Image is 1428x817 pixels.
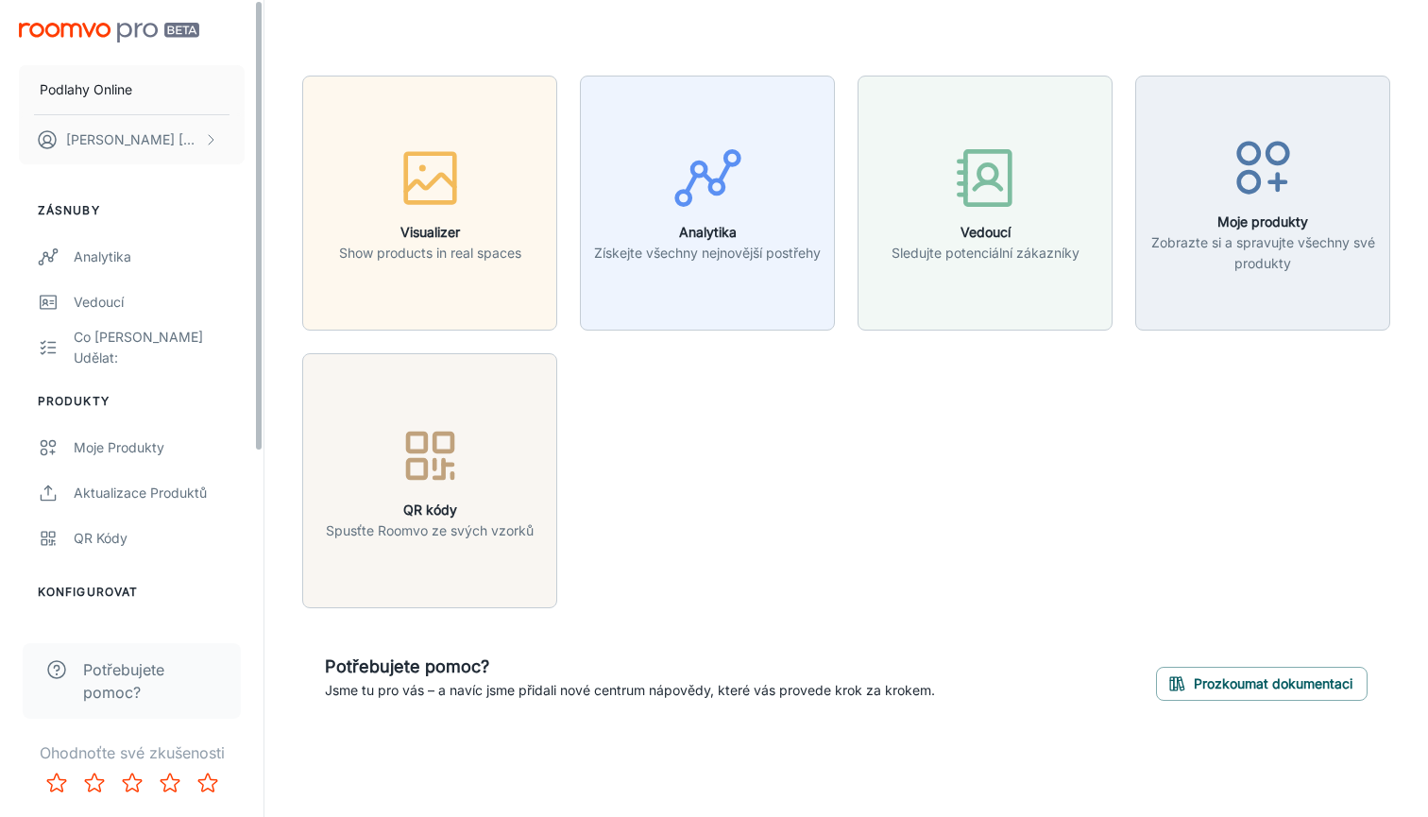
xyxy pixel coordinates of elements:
[1147,232,1378,274] p: Zobrazte si a spravujte všechny své produkty
[302,353,557,608] button: QR kódySpusťte Roomvo ze svých vzorků
[1135,192,1390,211] a: Moje produktyZobrazte si a spravujte všechny své produkty
[19,65,245,114] button: Podlahy Online
[74,292,245,313] div: Vedoucí
[74,327,245,368] div: Co [PERSON_NAME] udělat:
[858,76,1113,331] button: VedoucíSledujte potenciální zákazníky
[151,764,189,802] button: Rate 4 star
[892,243,1079,264] p: Sledujte potenciální zákazníky
[339,243,521,264] p: Show products in real spaces
[580,76,835,331] button: AnalytikaZískejte všechny nejnovější postřehy
[19,23,199,43] img: Roomvo PRO Beta
[594,222,821,243] h6: Analytika
[326,520,534,541] p: Spusťte Roomvo ze svých vzorků
[38,764,76,802] button: Rate 1 star
[1147,212,1378,232] h6: Moje produkty
[15,741,248,764] p: Ohodnoťte své zkušenosti
[339,222,521,243] h6: Visualizer
[858,192,1113,211] a: VedoucíSledujte potenciální zákazníky
[326,500,534,520] h6: QR kódy
[74,247,245,267] div: Analytika
[1156,672,1368,691] a: Prozkoumat dokumentaci
[74,437,245,458] div: Moje produkty
[302,469,557,488] a: QR kódySpusťte Roomvo ze svých vzorků
[892,222,1079,243] h6: Vedoucí
[325,680,935,701] p: Jsme tu pro vás – a navíc jsme přidali nové centrum nápovědy, které vás provede krok za krokem.
[580,192,835,211] a: AnalytikaZískejte všechny nejnovější postřehy
[74,483,245,503] div: Aktualizace produktů
[1135,76,1390,331] button: Moje produktyZobrazte si a spravujte všechny své produkty
[189,764,227,802] button: Rate 5 star
[113,764,151,802] button: Rate 3 star
[325,654,935,680] h6: Potřebujete pomoc?
[66,129,199,150] p: [PERSON_NAME] [PERSON_NAME]
[594,243,821,264] p: Získejte všechny nejnovější postřehy
[40,79,132,100] p: Podlahy Online
[1156,667,1368,701] button: Prozkoumat dokumentaci
[19,115,245,164] button: [PERSON_NAME] [PERSON_NAME]
[76,764,113,802] button: Rate 2 star
[302,76,557,331] button: VisualizerShow products in real spaces
[83,658,218,704] span: Potřebujete pomoc?
[74,528,245,549] div: QR kódy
